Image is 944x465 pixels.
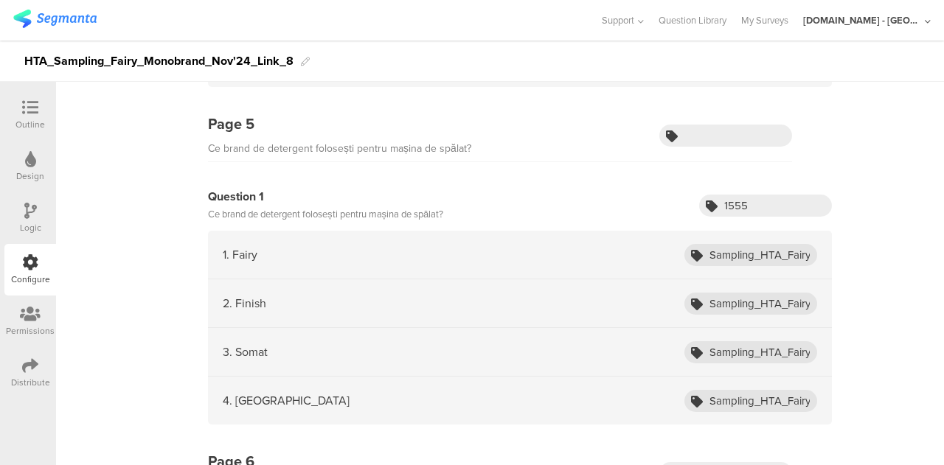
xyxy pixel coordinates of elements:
div: Outline [15,118,45,131]
div: 2. Finish [223,295,266,312]
div: Configure [11,273,50,286]
div: [DOMAIN_NAME] - [GEOGRAPHIC_DATA] [803,13,921,27]
div: Logic [20,221,41,234]
div: Permissions [6,324,55,338]
div: Ce brand de detergent folosești pentru mașina de spălat? [208,140,471,158]
div: HTA_Sampling_Fairy_Monobrand_Nov'24_Link_8 [24,49,294,73]
div: 1. Fairy [223,246,257,263]
div: 3. Somat [223,343,268,360]
span: Support [602,13,634,27]
img: segmanta logo [13,10,97,28]
div: Question 1 [208,188,443,206]
div: Distribute [11,376,50,389]
div: 4. [GEOGRAPHIC_DATA] [223,392,350,409]
div: Design [16,169,44,183]
div: Ce brand de detergent folosești pentru mașina de spălat? [208,206,443,223]
div: Page 5 [208,113,471,135]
